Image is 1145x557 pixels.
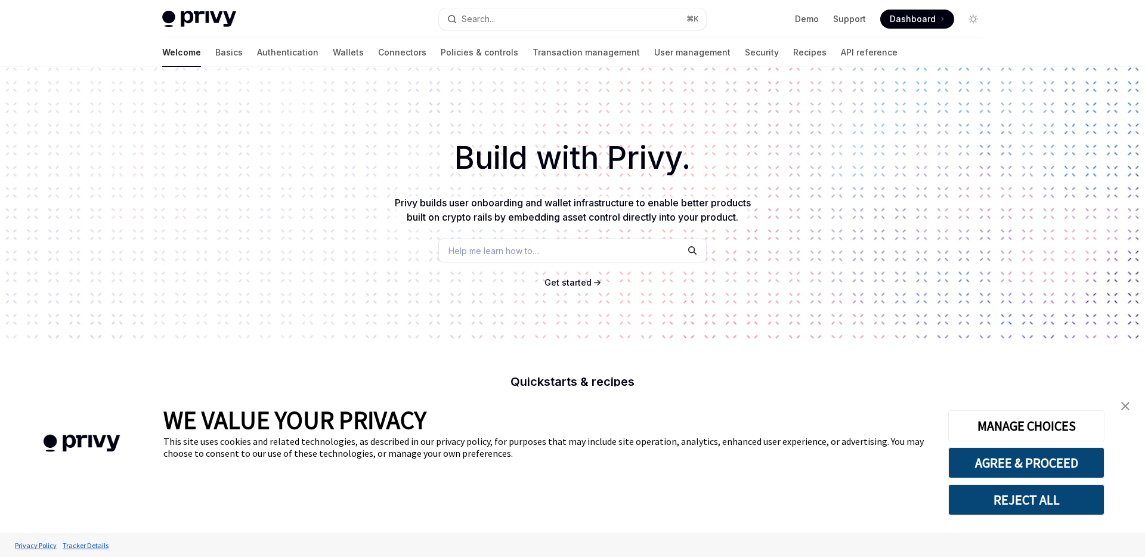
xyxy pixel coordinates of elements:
[215,38,243,67] a: Basics
[654,38,731,67] a: User management
[441,38,518,67] a: Policies & controls
[448,245,539,257] span: Help me learn how to…
[18,417,146,469] img: company logo
[533,38,640,67] a: Transaction management
[1113,394,1137,418] a: close banner
[19,135,1126,181] h1: Build with Privy.
[544,277,592,287] span: Get started
[890,13,936,25] span: Dashboard
[795,13,819,25] a: Demo
[163,404,426,435] span: WE VALUE YOUR PRIVACY
[948,447,1104,478] button: AGREE & PROCEED
[833,13,866,25] a: Support
[257,38,318,67] a: Authentication
[880,10,954,29] a: Dashboard
[964,10,983,29] button: Toggle dark mode
[1121,402,1129,410] img: close banner
[163,435,930,459] div: This site uses cookies and related technologies, as described in our privacy policy, for purposes...
[12,535,60,556] a: Privacy Policy
[333,38,364,67] a: Wallets
[544,277,592,289] a: Get started
[462,12,495,26] div: Search...
[395,197,751,223] span: Privy builds user onboarding and wallet infrastructure to enable better products built on crypto ...
[745,38,779,67] a: Security
[378,38,426,67] a: Connectors
[363,376,782,388] h2: Quickstarts & recipes
[162,38,201,67] a: Welcome
[841,38,898,67] a: API reference
[439,8,706,30] button: Open search
[948,484,1104,515] button: REJECT ALL
[793,38,827,67] a: Recipes
[60,535,112,556] a: Tracker Details
[686,14,699,24] span: ⌘ K
[948,410,1104,441] button: MANAGE CHOICES
[162,11,236,27] img: light logo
